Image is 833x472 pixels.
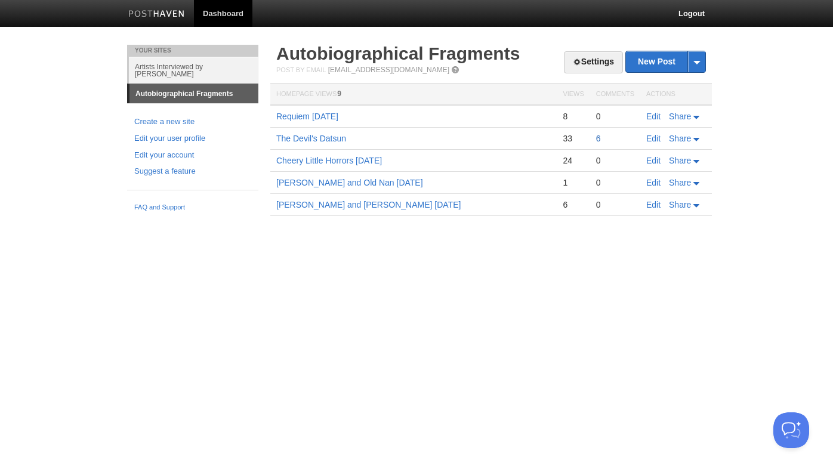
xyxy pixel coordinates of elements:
[596,155,634,166] div: 0
[563,155,584,166] div: 24
[557,84,590,106] th: Views
[328,66,449,74] a: [EMAIL_ADDRESS][DOMAIN_NAME]
[563,177,584,188] div: 1
[129,84,258,103] a: Autobiographical Fragments
[596,177,634,188] div: 0
[563,133,584,144] div: 33
[128,10,185,19] img: Posthaven-bar
[596,111,634,122] div: 0
[129,57,258,84] a: Artists Interviewed by [PERSON_NAME]
[276,178,423,187] a: [PERSON_NAME] and Old Nan [DATE]
[276,156,382,165] a: Cheery Little Horrors [DATE]
[640,84,712,106] th: Actions
[134,165,251,178] a: Suggest a feature
[646,156,661,165] a: Edit
[564,51,623,73] a: Settings
[646,200,661,209] a: Edit
[134,132,251,145] a: Edit your user profile
[563,199,584,210] div: 6
[134,149,251,162] a: Edit your account
[276,44,520,63] a: Autobiographical Fragments
[270,84,557,106] th: Homepage Views
[590,84,640,106] th: Comments
[626,51,705,72] a: New Post
[276,66,326,73] span: Post by Email
[773,412,809,448] iframe: Help Scout Beacon - Open
[669,200,691,209] span: Share
[563,111,584,122] div: 8
[669,112,691,121] span: Share
[646,178,661,187] a: Edit
[276,112,338,121] a: Requiem [DATE]
[134,202,251,213] a: FAQ and Support
[276,200,461,209] a: [PERSON_NAME] and [PERSON_NAME] [DATE]
[337,90,341,98] span: 9
[276,134,346,143] a: The Devil's Datsun
[134,116,251,128] a: Create a new site
[646,112,661,121] a: Edit
[127,45,258,57] li: Your Sites
[596,134,601,143] a: 6
[596,199,634,210] div: 0
[646,134,661,143] a: Edit
[669,178,691,187] span: Share
[669,134,691,143] span: Share
[669,156,691,165] span: Share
